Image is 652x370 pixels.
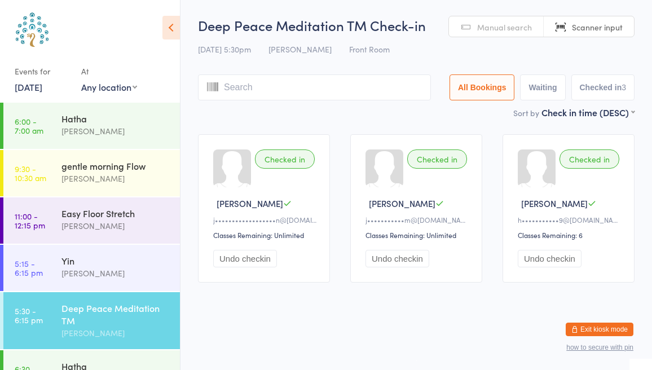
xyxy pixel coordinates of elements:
[3,197,180,244] a: 11:00 -12:15 pmEasy Floor Stretch[PERSON_NAME]
[255,149,315,169] div: Checked in
[217,197,283,209] span: [PERSON_NAME]
[349,43,390,55] span: Front Room
[369,197,435,209] span: [PERSON_NAME]
[3,245,180,291] a: 5:15 -6:15 pmYin[PERSON_NAME]
[622,83,626,92] div: 3
[518,230,623,240] div: Classes Remaining: 6
[572,21,623,33] span: Scanner input
[268,43,332,55] span: [PERSON_NAME]
[61,207,170,219] div: Easy Floor Stretch
[61,219,170,232] div: [PERSON_NAME]
[520,74,565,100] button: Waiting
[477,21,532,33] span: Manual search
[407,149,467,169] div: Checked in
[61,327,170,340] div: [PERSON_NAME]
[198,43,251,55] span: [DATE] 5:30pm
[61,172,170,185] div: [PERSON_NAME]
[81,81,137,93] div: Any location
[571,74,635,100] button: Checked in3
[15,306,43,324] time: 5:30 - 6:15 pm
[566,323,633,336] button: Exit kiosk mode
[198,74,431,100] input: Search
[198,16,635,34] h2: Deep Peace Meditation TM Check-in
[450,74,515,100] button: All Bookings
[15,212,45,230] time: 11:00 - 12:15 pm
[560,149,619,169] div: Checked in
[365,250,429,267] button: Undo checkin
[365,230,470,240] div: Classes Remaining: Unlimited
[15,117,43,135] time: 6:00 - 7:00 am
[3,292,180,349] a: 5:30 -6:15 pmDeep Peace Meditation TM[PERSON_NAME]
[541,106,635,118] div: Check in time (DESC)
[518,250,581,267] button: Undo checkin
[213,215,318,224] div: j••••••••••••••••••n@[DOMAIN_NAME]
[15,164,46,182] time: 9:30 - 10:30 am
[81,62,137,81] div: At
[15,81,42,93] a: [DATE]
[61,254,170,267] div: Yin
[213,230,318,240] div: Classes Remaining: Unlimited
[566,343,633,351] button: how to secure with pin
[61,267,170,280] div: [PERSON_NAME]
[521,197,588,209] span: [PERSON_NAME]
[513,107,539,118] label: Sort by
[15,62,70,81] div: Events for
[61,160,170,172] div: gentle morning Flow
[61,112,170,125] div: Hatha
[11,8,54,51] img: Australian School of Meditation & Yoga
[3,103,180,149] a: 6:00 -7:00 amHatha[PERSON_NAME]
[61,125,170,138] div: [PERSON_NAME]
[15,259,43,277] time: 5:15 - 6:15 pm
[518,215,623,224] div: h•••••••••••9@[DOMAIN_NAME]
[3,150,180,196] a: 9:30 -10:30 amgentle morning Flow[PERSON_NAME]
[365,215,470,224] div: j•••••••••••m@[DOMAIN_NAME]
[213,250,277,267] button: Undo checkin
[61,302,170,327] div: Deep Peace Meditation TM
